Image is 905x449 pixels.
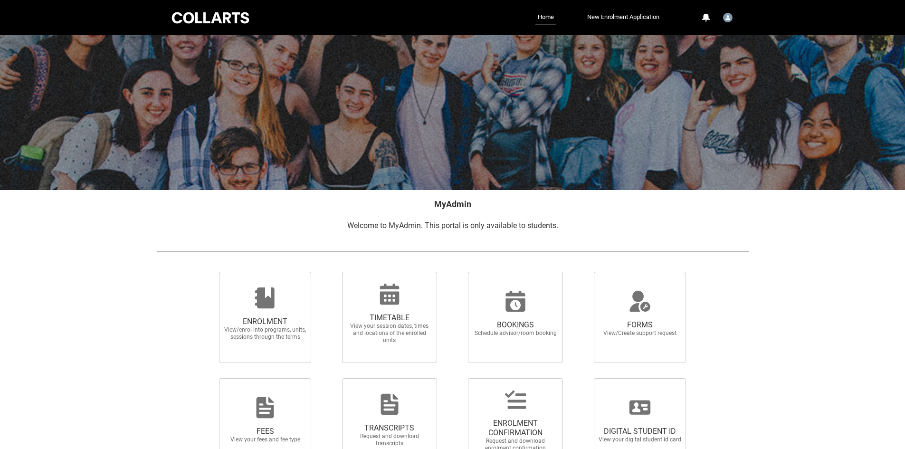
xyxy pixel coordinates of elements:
[598,436,682,443] span: View your digital student id card
[223,436,307,443] span: View your fees and fee type
[535,10,556,25] a: Home
[598,330,682,337] span: View/Create support request
[223,427,307,436] span: FEES
[598,427,682,436] span: DIGITAL STUDENT ID
[598,320,682,330] span: FORMS
[156,198,749,210] h2: MyAdmin
[585,10,662,24] a: New Enrolment Application
[348,323,431,344] span: View your session dates, times and locations of the enrolled units
[347,221,558,230] span: Welcome to MyAdmin. This portal is only available to students.
[348,313,431,323] span: TIMETABLE
[348,423,431,433] span: TRANSCRIPTS
[474,320,557,330] span: BOOKINGS
[474,419,557,438] span: ENROLMENT CONFIRMATION
[723,13,733,22] img: Student.hcoombe.20230426
[348,433,431,447] span: Request and download transcripts
[223,326,307,341] span: View/enrol into programs, units, sessions through the terms
[474,330,557,337] span: Schedule advisor/room booking
[721,9,735,24] button: User Profile Student.hcoombe.20230426
[223,317,307,326] span: ENROLMENT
